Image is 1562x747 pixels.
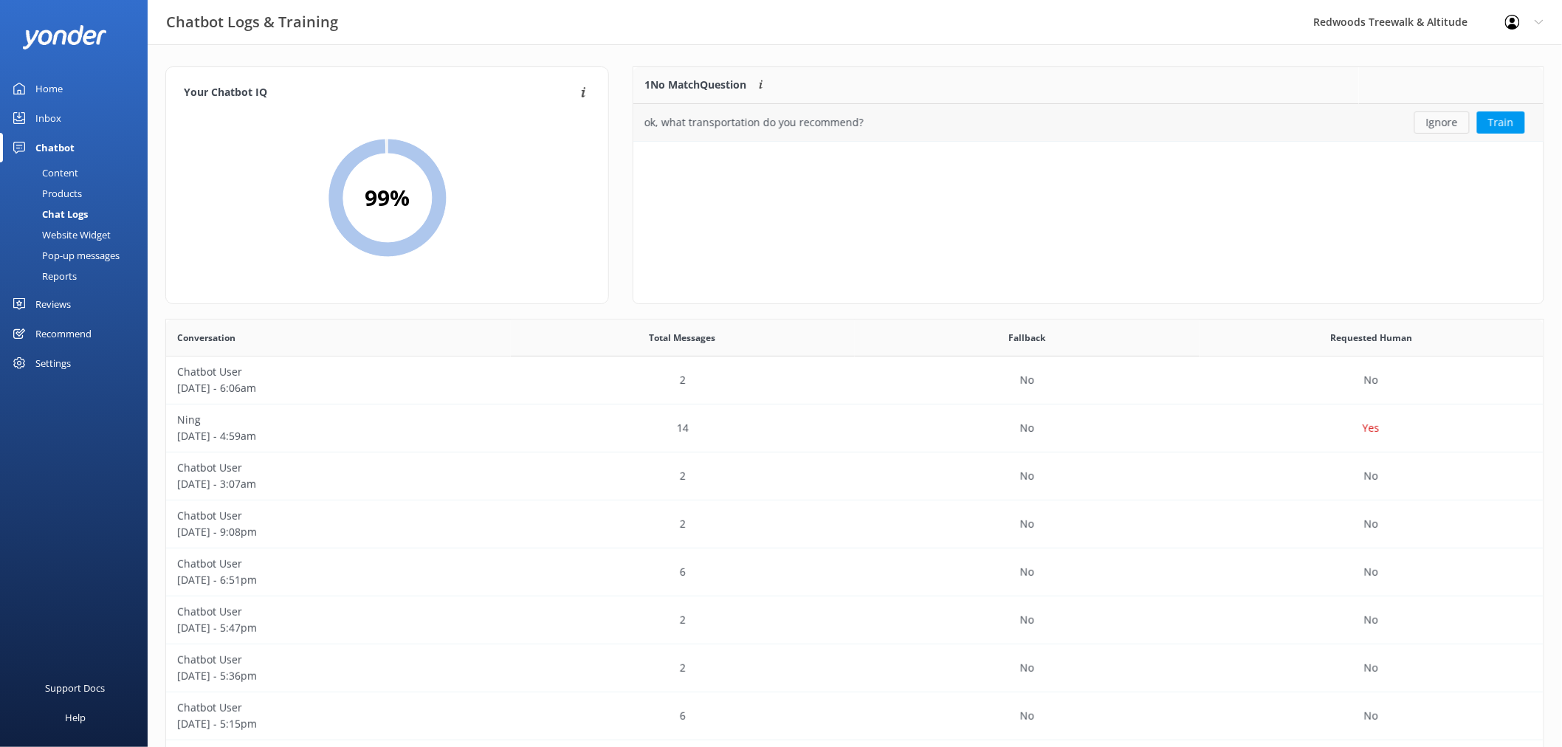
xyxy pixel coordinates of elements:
p: 6 [680,564,686,580]
p: Chatbot User [177,604,500,620]
p: Chatbot User [177,556,500,572]
a: Chat Logs [9,204,148,224]
p: [DATE] - 3:07am [177,476,500,492]
a: Products [9,183,148,204]
p: 6 [680,708,686,724]
p: [DATE] - 5:15pm [177,716,500,732]
span: Requested Human [1330,331,1412,345]
div: Pop-up messages [9,245,120,266]
div: Settings [35,348,71,378]
p: Chatbot User [177,364,500,380]
div: row [166,357,1544,405]
p: Yes [1363,420,1380,436]
div: row [166,405,1544,452]
span: Fallback [1008,331,1045,345]
p: 14 [677,420,689,436]
span: Conversation [177,331,235,345]
a: Website Widget [9,224,148,245]
div: Home [35,74,63,103]
div: grid [633,104,1544,141]
p: No [1364,612,1378,628]
div: Content [9,162,78,183]
p: [DATE] - 6:06am [177,380,500,396]
a: Reports [9,266,148,286]
div: row [633,104,1544,141]
div: row [166,452,1544,500]
p: 1 No Match Question [644,77,746,93]
div: Inbox [35,103,61,133]
p: [DATE] - 6:51pm [177,572,500,588]
p: [DATE] - 4:59am [177,428,500,444]
div: row [166,596,1544,644]
p: No [1020,660,1034,676]
div: Support Docs [46,673,106,703]
p: No [1020,468,1034,484]
p: 2 [680,660,686,676]
p: Chatbot User [177,652,500,668]
button: Ignore [1414,111,1470,134]
div: row [166,692,1544,740]
p: Chatbot User [177,700,500,716]
h2: 99 % [365,180,410,216]
p: No [1020,420,1034,436]
p: 2 [680,468,686,484]
div: row [166,500,1544,548]
div: Website Widget [9,224,111,245]
p: No [1364,516,1378,532]
p: Chatbot User [177,460,500,476]
p: No [1364,564,1378,580]
div: ok, what transportation do you recommend? [644,114,864,131]
div: Reports [9,266,77,286]
p: 2 [680,372,686,388]
div: row [166,644,1544,692]
p: 2 [680,612,686,628]
a: Content [9,162,148,183]
p: 2 [680,516,686,532]
p: Chatbot User [177,508,500,524]
div: Help [65,703,86,732]
div: Reviews [35,289,71,319]
div: row [166,548,1544,596]
p: No [1020,612,1034,628]
p: No [1364,708,1378,724]
a: Pop-up messages [9,245,148,266]
p: No [1364,468,1378,484]
p: No [1020,372,1034,388]
p: No [1364,660,1378,676]
div: Chat Logs [9,204,88,224]
p: No [1020,516,1034,532]
span: Total Messages [650,331,716,345]
div: Products [9,183,82,204]
div: Recommend [35,319,92,348]
h3: Chatbot Logs & Training [166,10,338,34]
p: No [1020,564,1034,580]
h4: Your Chatbot IQ [184,85,577,101]
p: [DATE] - 5:47pm [177,620,500,636]
p: No [1364,372,1378,388]
p: [DATE] - 9:08pm [177,524,500,540]
div: Chatbot [35,133,75,162]
button: Train [1477,111,1525,134]
p: Ning [177,412,500,428]
p: [DATE] - 5:36pm [177,668,500,684]
img: yonder-white-logo.png [22,25,107,49]
p: No [1020,708,1034,724]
